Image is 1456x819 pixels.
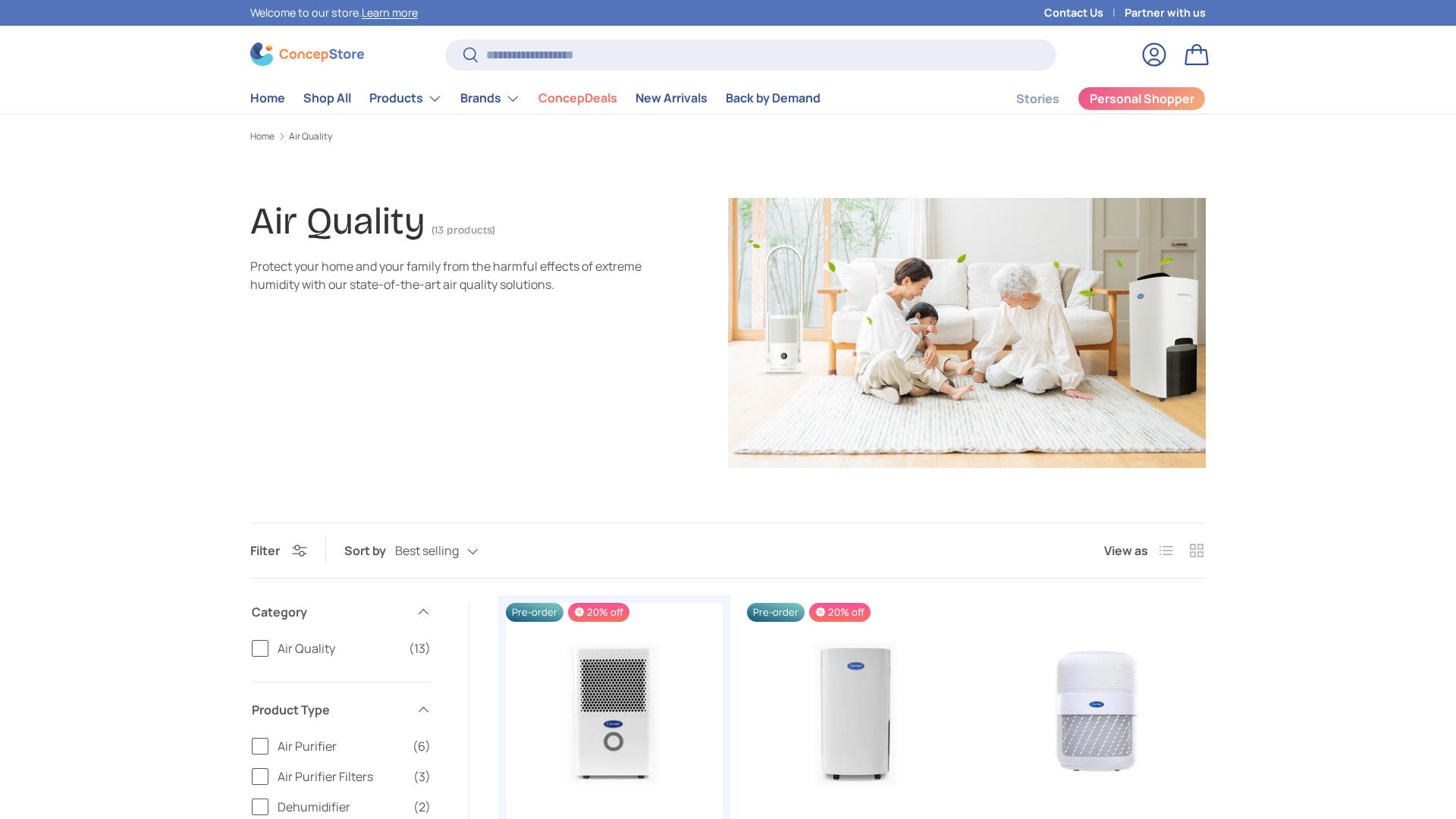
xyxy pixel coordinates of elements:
[728,198,1206,468] img: Air Quality
[369,83,442,114] a: Products
[1125,5,1206,21] a: Partner with us
[250,132,275,141] a: Home
[252,701,406,719] span: Product Type
[809,603,871,622] span: 20% off
[360,83,451,114] summary: Products
[250,130,1206,143] nav: Breadcrumbs
[250,199,425,243] h1: Air Quality
[344,541,395,560] label: Sort by
[250,5,418,21] p: Welcome to our store.
[980,83,1206,114] nav: Secondary
[568,603,629,622] span: 20% off
[252,585,431,639] summary: Category
[395,538,509,564] button: Best selling
[395,544,459,558] span: Best selling
[1090,93,1194,105] span: Personal Shopper
[278,767,404,786] span: Air Purifier Filters
[1104,541,1148,560] span: View as
[413,798,431,816] span: (2)
[451,83,529,114] summary: Brands
[278,639,400,657] span: Air Quality
[250,542,307,559] button: Filter
[413,767,431,786] span: (3)
[747,603,805,622] span: Pre-order
[252,603,406,621] span: Category
[538,83,617,113] a: ConcepDeals
[460,83,520,114] a: Brands
[250,542,280,559] span: Filter
[506,603,563,622] span: Pre-order
[250,42,364,66] img: ConcepStore
[409,639,431,657] span: (13)
[362,5,418,20] a: Learn more
[413,737,431,755] span: (6)
[726,83,821,113] a: Back by Demand
[250,83,821,114] nav: Primary
[303,83,351,113] a: Shop All
[1016,84,1059,114] a: Stories
[1078,86,1206,111] a: Personal Shopper
[250,83,285,113] a: Home
[431,224,495,237] span: (13 products)
[289,132,332,141] a: Air Quality
[252,682,431,737] summary: Product Type
[1044,5,1125,21] a: Contact Us
[250,257,643,293] div: Protect your home and your family from the harmful effects of extreme humidity with our state-of-...
[278,737,403,755] span: Air Purifier
[278,798,404,816] span: Dehumidifier
[635,83,708,113] a: New Arrivals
